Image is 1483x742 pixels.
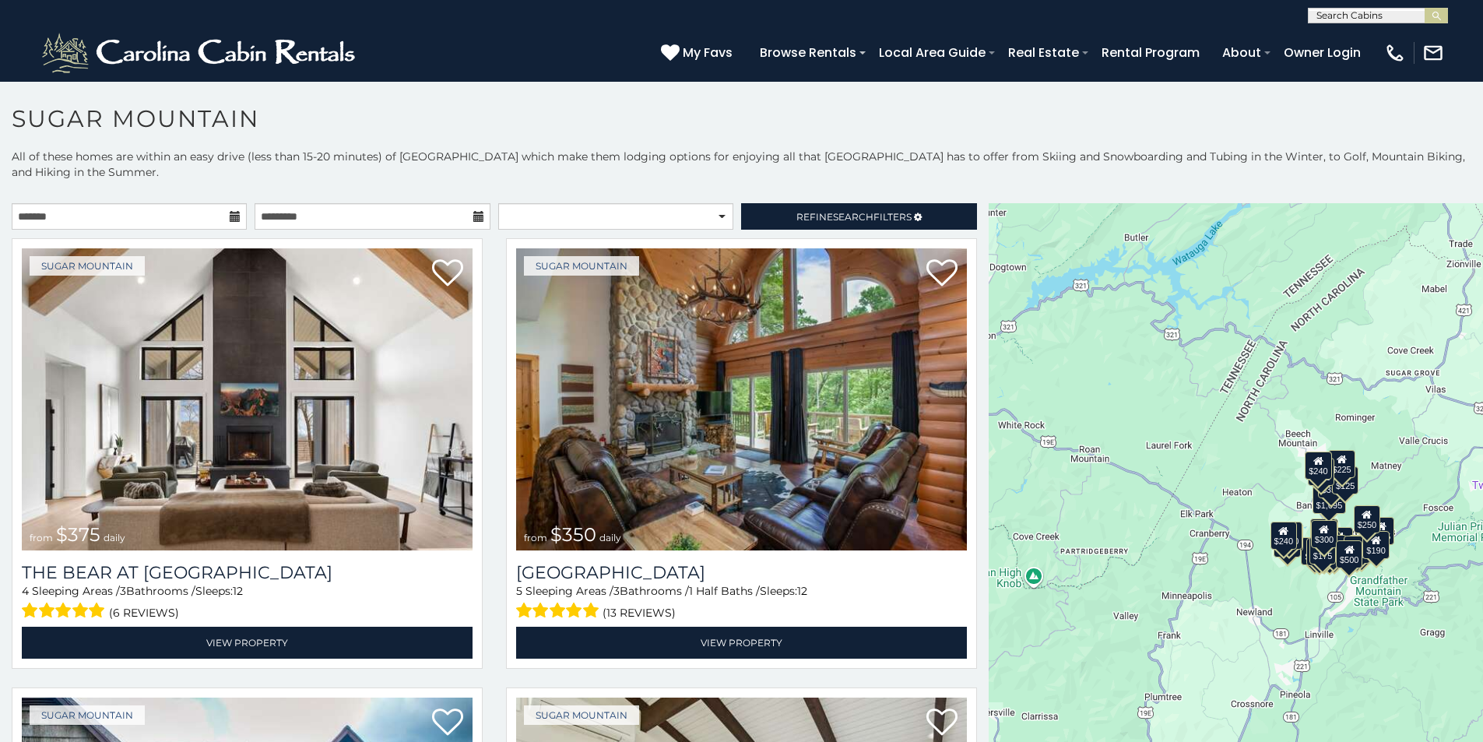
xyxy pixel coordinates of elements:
span: 3 [613,584,620,598]
a: Sugar Mountain [30,256,145,276]
a: Browse Rentals [752,39,864,66]
a: Owner Login [1276,39,1369,66]
span: from [524,532,547,543]
span: from [30,532,53,543]
div: $300 [1311,520,1337,548]
div: $200 [1327,527,1353,555]
span: $375 [56,523,100,546]
div: $175 [1309,536,1336,564]
a: Add to favorites [926,707,958,740]
a: The Bear At Sugar Mountain from $375 daily [22,248,473,550]
div: $155 [1307,538,1334,566]
a: [GEOGRAPHIC_DATA] [516,562,967,583]
a: Rental Program [1094,39,1207,66]
a: Grouse Moor Lodge from $350 daily [516,248,967,550]
div: $240 [1270,522,1297,550]
a: Sugar Mountain [524,705,639,725]
a: Real Estate [1000,39,1087,66]
span: 12 [233,584,243,598]
span: daily [599,532,621,543]
span: 3 [120,584,126,598]
div: $125 [1332,466,1358,494]
span: Refine Filters [796,211,912,223]
h3: Grouse Moor Lodge [516,562,967,583]
img: The Bear At Sugar Mountain [22,248,473,550]
div: $225 [1329,450,1355,478]
h3: The Bear At Sugar Mountain [22,562,473,583]
a: View Property [516,627,967,659]
a: RefineSearchFilters [741,203,976,230]
span: 5 [516,584,522,598]
span: 4 [22,584,29,598]
img: Grouse Moor Lodge [516,248,967,550]
div: $190 [1310,519,1337,547]
span: Search [833,211,873,223]
div: Sleeping Areas / Bathrooms / Sleeps: [516,583,967,623]
img: White-1-2.png [39,30,362,76]
a: Add to favorites [432,707,463,740]
div: Sleeping Areas / Bathrooms / Sleeps: [22,583,473,623]
div: $190 [1363,531,1390,559]
div: $155 [1368,517,1394,545]
a: The Bear At [GEOGRAPHIC_DATA] [22,562,473,583]
div: $195 [1344,536,1370,564]
a: Add to favorites [926,258,958,290]
a: My Favs [661,43,736,63]
span: 1 Half Baths / [689,584,760,598]
div: $240 [1306,452,1332,480]
img: mail-regular-white.png [1422,42,1444,64]
span: (6 reviews) [109,603,179,623]
a: About [1214,39,1269,66]
a: Sugar Mountain [524,256,639,276]
div: $250 [1354,505,1380,533]
span: 12 [797,584,807,598]
a: Sugar Mountain [30,705,145,725]
span: (13 reviews) [603,603,676,623]
div: $500 [1336,540,1362,568]
a: View Property [22,627,473,659]
div: $1,095 [1313,486,1347,514]
a: Add to favorites [432,258,463,290]
img: phone-regular-white.png [1384,42,1406,64]
span: My Favs [683,43,733,62]
a: Local Area Guide [871,39,993,66]
span: daily [104,532,125,543]
span: $350 [550,523,596,546]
